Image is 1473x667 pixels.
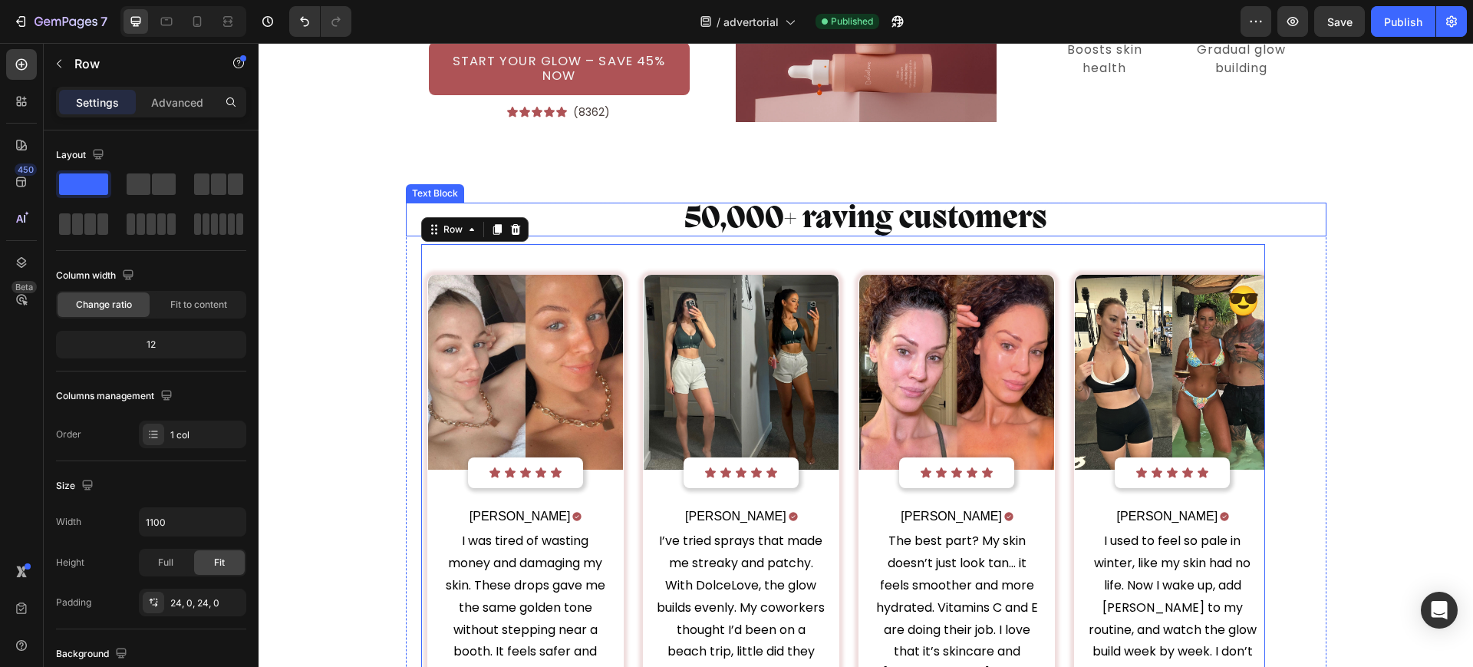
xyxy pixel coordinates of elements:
[76,298,132,312] span: Change ratio
[56,428,81,441] div: Order
[642,463,743,485] p: [PERSON_NAME]
[182,180,207,193] div: Row
[56,145,107,166] div: Layout
[1384,14,1422,30] div: Publish
[259,43,1473,667] iframe: Design area
[398,487,567,664] p: I’ve tried sprays that made me streaky and patchy. With DolceLove, the glow builds evenly. My cow...
[56,266,137,286] div: Column width
[816,232,1011,427] img: gempages_585347524114514589-d85798bd-eec2-4ae0-92b8-637151c73832.webp
[140,508,245,536] input: Auto
[56,476,97,497] div: Size
[211,463,312,485] p: [PERSON_NAME]
[858,463,960,485] p: [PERSON_NAME]
[315,61,351,78] p: (8362)
[151,94,203,111] p: Advanced
[1421,592,1458,629] div: Open Intercom Messenger
[723,14,779,30] span: advertorial
[214,556,225,570] span: Fit
[1314,6,1365,37] button: Save
[1371,6,1435,37] button: Publish
[170,596,242,610] div: 24, 0, 24, 0
[1327,15,1353,28] span: Save
[74,54,205,73] p: Row
[170,298,227,312] span: Fit to content
[158,556,173,570] span: Full
[59,334,243,355] div: 12
[56,644,130,665] div: Background
[717,14,720,30] span: /
[12,281,37,293] div: Beta
[76,94,119,111] p: Settings
[831,15,873,28] span: Published
[289,6,351,37] div: Undo/Redo
[189,11,413,41] p: START YOUR GLOW – SAVE 45% NOW
[601,232,796,427] img: gempages_585347524114514589-4bf36adc-62ee-4929-91c4-f161b5b5e0bc.webp
[6,6,114,37] button: 7
[427,463,528,485] p: [PERSON_NAME]
[614,487,783,642] p: The best part? My skin doesn’t just look tan… it feels smoother and more hydrated. Vitamins C and...
[170,428,242,442] div: 1 col
[101,12,107,31] p: 7
[15,163,37,176] div: 450
[56,556,84,570] div: Height
[56,386,176,407] div: Columns management
[170,232,364,427] img: gempages_585347524114514589-d75fb095-70ac-4dd1-80ba-a0d419ec6358.webp
[183,487,351,642] p: I was tired of wasting money and damaging my skin. These drops gave me the same golden tone witho...
[56,596,91,609] div: Padding
[385,232,580,427] img: gempages_585347524114514589-7e702a31-ee36-40b4-aaf5-c87b7db36b4b.jpg
[149,161,1066,192] p: 50,000+ raving customers
[150,144,203,157] div: Text Block
[56,515,81,529] div: Width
